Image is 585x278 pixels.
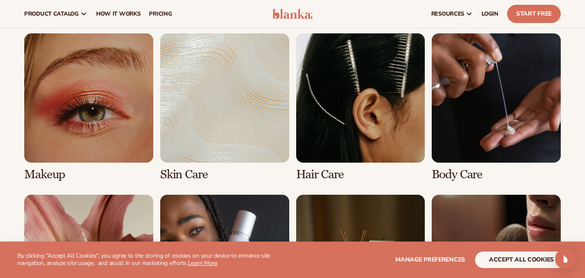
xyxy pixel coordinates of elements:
[160,33,289,181] div: 2 / 8
[395,252,465,268] button: Manage preferences
[17,252,289,267] p: By clicking "Accept All Cookies", you agree to the storing of cookies on your device to enhance s...
[431,10,464,17] span: resources
[432,168,561,181] h3: Body Care
[555,249,576,269] div: Open Intercom Messenger
[475,252,568,268] button: accept all cookies
[24,168,153,181] h3: Makeup
[149,10,172,17] span: pricing
[395,255,465,264] span: Manage preferences
[507,5,561,23] a: Start Free
[24,33,153,181] div: 1 / 8
[296,168,425,181] h3: Hair Care
[24,10,79,17] span: product catalog
[296,33,425,181] div: 3 / 8
[482,10,498,17] span: LOGIN
[272,9,313,19] img: logo
[188,259,217,267] a: Learn More
[432,33,561,181] div: 4 / 8
[160,168,289,181] h3: Skin Care
[96,10,141,17] span: How It Works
